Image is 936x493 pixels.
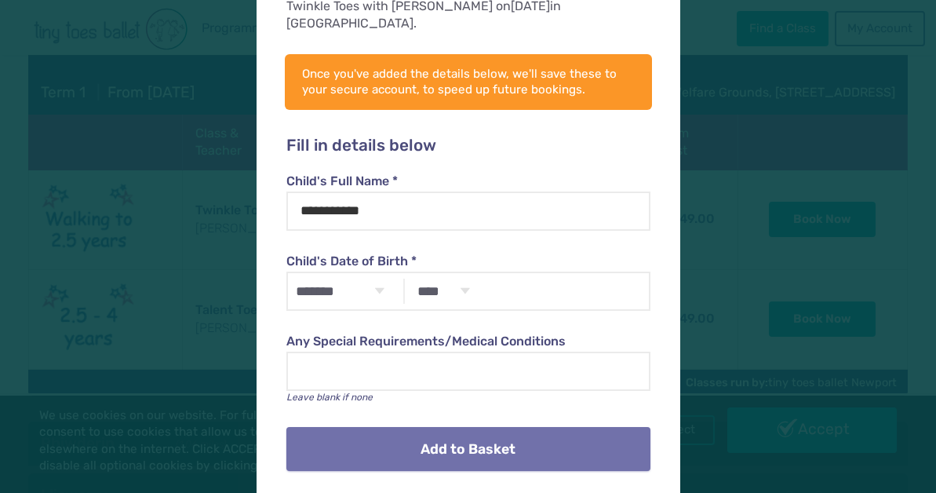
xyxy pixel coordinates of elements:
[302,66,634,97] p: Once you've added the details below, we'll save these to your secure account, to speed up future ...
[286,173,650,190] label: Child's Full Name *
[286,136,650,156] h2: Fill in details below
[286,427,650,471] button: Add to Basket
[286,391,650,404] p: Leave blank if none
[286,333,650,350] label: Any Special Requirements/Medical Conditions
[286,253,650,270] label: Child's Date of Birth *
